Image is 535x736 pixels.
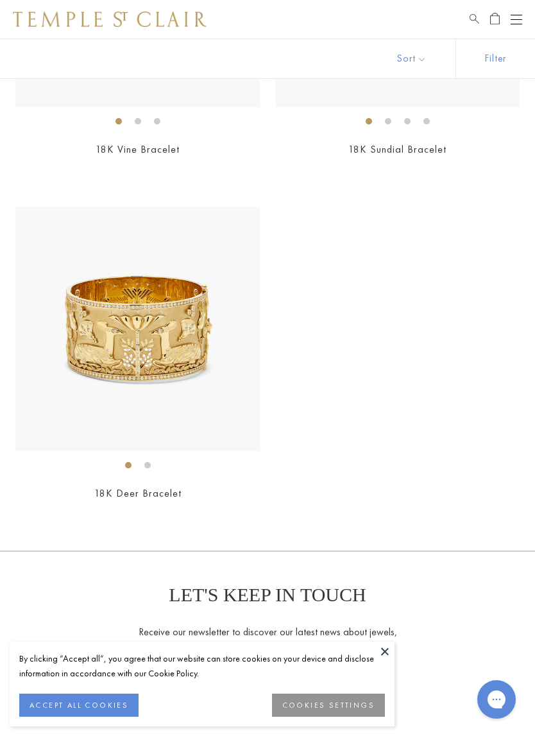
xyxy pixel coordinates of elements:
a: Search [470,12,479,27]
iframe: Gorgias live chat messenger [471,676,522,723]
a: 18K Deer Bracelet [94,486,182,500]
p: Receive our newsletter to discover our latest news about jewels, travels and other adventures. [138,625,398,653]
a: 18K Sundial Bracelet [348,142,446,156]
img: 18K Deer Bracelet [15,207,260,451]
button: Show sort by [368,39,455,78]
button: Open navigation [511,12,522,27]
button: Show filters [455,39,535,78]
a: Open Shopping Bag [490,12,500,27]
p: LET'S KEEP IN TOUCH [169,584,366,606]
a: 18K Vine Bracelet [96,142,180,156]
img: Temple St. Clair [13,12,207,27]
div: By clicking “Accept all”, you agree that our website can store cookies on your device and disclos... [19,651,385,681]
button: COOKIES SETTINGS [272,694,385,717]
button: ACCEPT ALL COOKIES [19,694,139,717]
